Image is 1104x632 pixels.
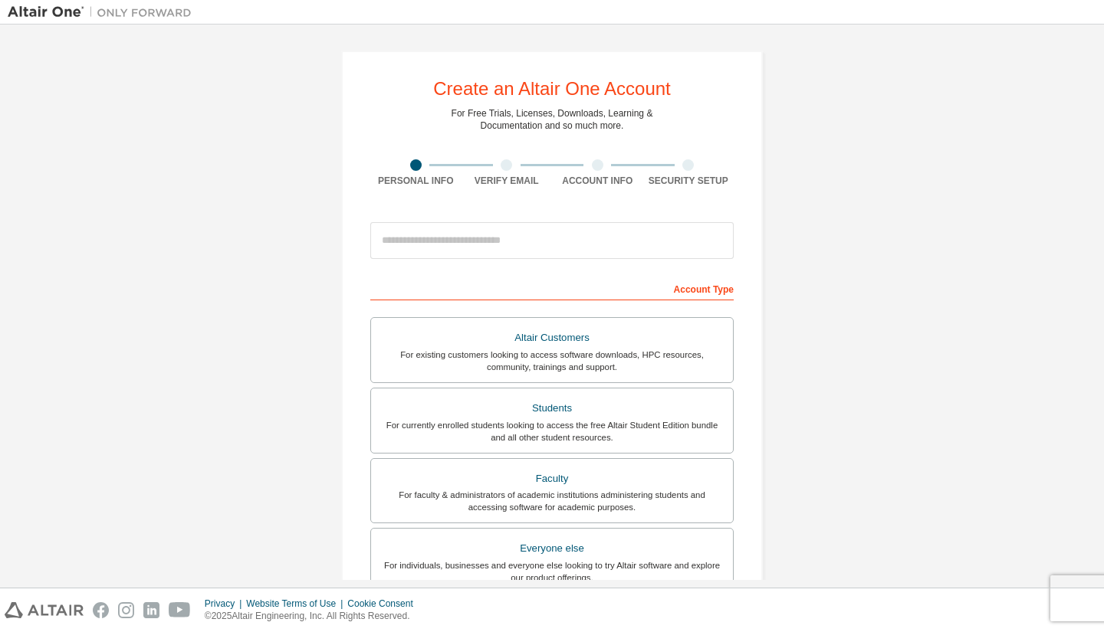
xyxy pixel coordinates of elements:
[433,80,671,98] div: Create an Altair One Account
[370,276,734,300] div: Account Type
[643,175,734,187] div: Security Setup
[118,602,134,618] img: instagram.svg
[452,107,653,132] div: For Free Trials, Licenses, Downloads, Learning & Documentation and so much more.
[380,538,724,559] div: Everyone else
[205,598,246,610] div: Privacy
[380,398,724,419] div: Students
[380,468,724,490] div: Faculty
[370,175,462,187] div: Personal Info
[380,349,724,373] div: For existing customers looking to access software downloads, HPC resources, community, trainings ...
[380,419,724,444] div: For currently enrolled students looking to access the free Altair Student Edition bundle and all ...
[93,602,109,618] img: facebook.svg
[380,559,724,584] div: For individuals, businesses and everyone else looking to try Altair software and explore our prod...
[169,602,191,618] img: youtube.svg
[143,602,159,618] img: linkedin.svg
[380,489,724,513] div: For faculty & administrators of academic institutions administering students and accessing softwa...
[552,175,643,187] div: Account Info
[205,610,422,623] p: © 2025 Altair Engineering, Inc. All Rights Reserved.
[8,5,199,20] img: Altair One
[347,598,422,610] div: Cookie Consent
[246,598,347,610] div: Website Terms of Use
[462,175,553,187] div: Verify Email
[5,602,84,618] img: altair_logo.svg
[380,327,724,349] div: Altair Customers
